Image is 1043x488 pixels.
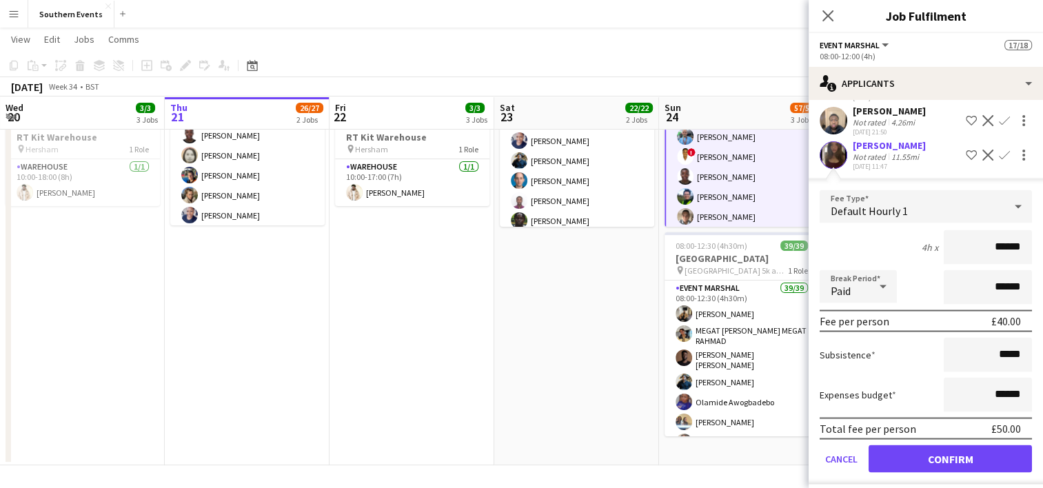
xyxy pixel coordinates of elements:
app-job-card: 10:00-17:00 (7h)1/1RT Kit Warehouse Hersham1 RoleWarehouse1/110:00-17:00 (7h)[PERSON_NAME] [335,111,489,206]
span: Wed [6,101,23,114]
div: Not rated [853,117,889,128]
a: Edit [39,30,65,48]
span: Hersham [26,144,59,154]
span: 20 [3,109,23,125]
span: ! [687,148,696,156]
span: Paid [831,283,851,297]
h3: RT Kit Warehouse [335,131,489,143]
div: £50.00 [991,421,1021,435]
app-card-role: Warehouse1/110:00-17:00 (7h)[PERSON_NAME] [335,159,489,206]
div: 2 Jobs [626,114,652,125]
span: 08:00-12:30 (4h30m) [676,241,747,251]
span: 21 [168,109,188,125]
div: 4h x [922,241,938,253]
div: [DATE] [11,80,43,94]
app-job-card: 08:00-12:30 (4h30m)39/39[GEOGRAPHIC_DATA] [GEOGRAPHIC_DATA] 5k and 10k1 RoleEvent Marshal39/3908:... [665,232,819,436]
span: 39/39 [780,241,808,251]
span: 3/3 [136,103,155,113]
span: [GEOGRAPHIC_DATA] 5k and 10k [685,265,788,276]
h3: [GEOGRAPHIC_DATA] [665,252,819,265]
span: 1 Role [458,144,478,154]
span: Thu [170,101,188,114]
h3: RT Kit Warehouse [6,131,160,143]
app-card-role: Warehouse1/110:00-18:00 (8h)[PERSON_NAME] [6,159,160,206]
span: 17/18 [1004,40,1032,50]
div: 08:00-12:00 (4h) [820,51,1032,61]
div: 4.26mi [889,117,918,128]
div: 3 Jobs [466,114,487,125]
span: Event Marshal [820,40,880,50]
span: Week 34 [45,81,80,92]
div: Fee per person [820,314,889,327]
div: [PERSON_NAME] [853,139,926,152]
span: Edit [44,33,60,45]
span: Comms [108,33,139,45]
span: 23 [498,109,515,125]
a: Jobs [68,30,100,48]
div: 3 Jobs [791,114,817,125]
label: Subsistence [820,348,875,360]
span: Fri [335,101,346,114]
div: Total fee per person [820,421,916,435]
span: 1 Role [129,144,149,154]
button: Southern Events [28,1,114,28]
span: 3/3 [465,103,485,113]
div: Not rated [853,152,889,162]
h3: Job Fulfilment [809,7,1043,25]
span: Jobs [74,33,94,45]
span: Sat [500,101,515,114]
span: Default Hourly 1 [831,203,908,217]
div: Applicants [809,67,1043,100]
span: 57/58 [790,103,818,113]
div: £40.00 [991,314,1021,327]
a: Comms [103,30,145,48]
button: Confirm [869,445,1032,472]
div: 11.55mi [889,152,922,162]
span: View [11,33,30,45]
app-job-card: 10:00-18:00 (8h)1/1RT Kit Warehouse Hersham1 RoleWarehouse1/110:00-18:00 (8h)[PERSON_NAME] [6,111,160,206]
label: Expenses budget [820,388,896,400]
div: [DATE] 11:47 [853,162,926,171]
button: Cancel [820,445,863,472]
span: Hersham [355,144,388,154]
span: 22 [333,109,346,125]
span: Sun [665,101,681,114]
div: [DATE] 21:50 [853,128,926,136]
span: 22/22 [625,103,653,113]
div: [PERSON_NAME] [853,105,926,117]
span: 26/27 [296,103,323,113]
div: 2 Jobs [296,114,323,125]
a: View [6,30,36,48]
span: 24 [662,109,681,125]
button: Event Marshal [820,40,891,50]
span: 1 Role [788,265,808,276]
div: BST [85,81,99,92]
div: 3 Jobs [136,114,158,125]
